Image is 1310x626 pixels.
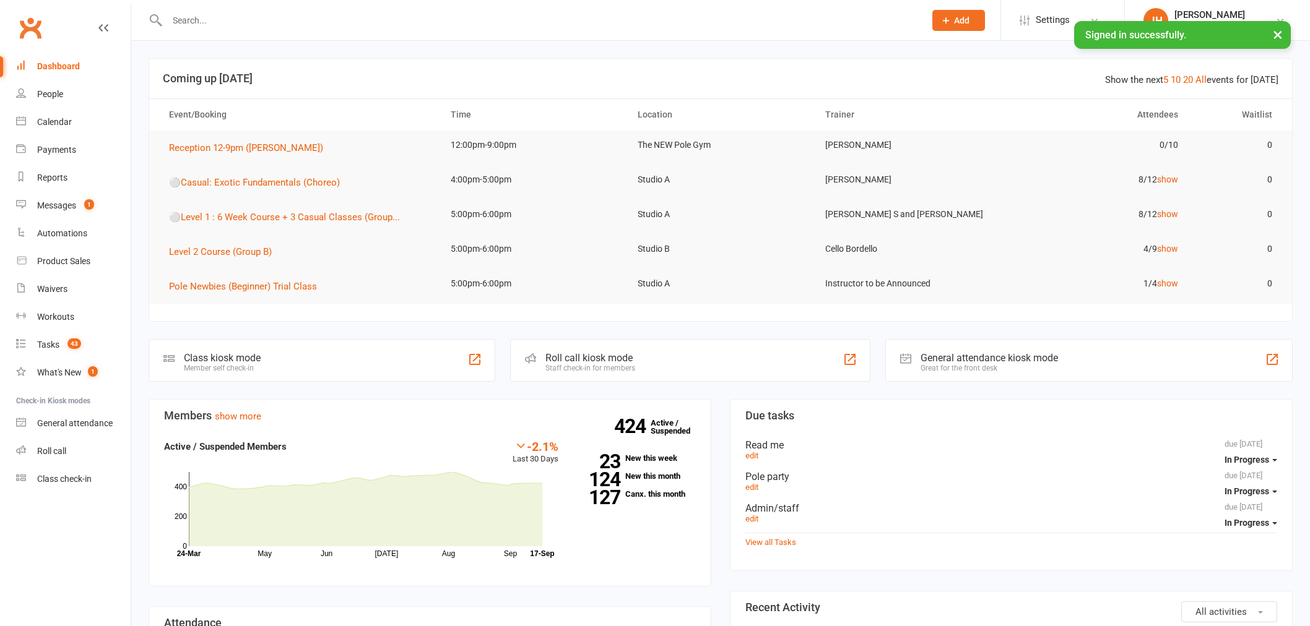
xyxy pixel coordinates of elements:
span: Pole Newbies (Beginner) Trial Class [169,281,317,292]
td: [PERSON_NAME] S and [PERSON_NAME] [814,200,1002,229]
th: Attendees [1002,99,1189,131]
div: Workouts [37,312,74,322]
td: 8/12 [1002,200,1189,229]
a: edit [745,514,758,523]
div: Messages [37,200,76,210]
td: 5:00pm-6:00pm [440,234,627,264]
div: Show the next events for [DATE] [1105,72,1278,87]
div: [PERSON_NAME] [1174,9,1245,20]
div: Member self check-in [184,364,261,372]
div: Roll call kiosk mode [545,352,635,364]
h3: Coming up [DATE] [163,72,1278,85]
div: Class kiosk mode [184,352,261,364]
a: What's New1 [16,359,131,387]
div: Dashboard [37,61,80,71]
a: 124New this month [577,472,696,480]
strong: Active / Suspended Members [164,441,287,452]
a: All [1195,74,1207,85]
div: General attendance kiosk mode [921,352,1058,364]
button: ⚪Level 1 : 6 Week Course + 3 Casual Classes (Group... [169,210,409,225]
span: Reception 12-9pm ([PERSON_NAME]) [169,142,323,153]
td: The NEW Pole Gym [627,131,814,160]
h3: Members [164,409,696,422]
div: Roll call [37,446,66,456]
td: 0/10 [1002,131,1189,160]
strong: 127 [577,488,620,507]
a: Calendar [16,108,131,136]
div: Reports [37,173,67,182]
a: show [1157,278,1178,288]
button: In Progress [1225,448,1277,471]
a: Payments [16,136,131,164]
td: 5:00pm-6:00pm [440,269,627,298]
button: In Progress [1225,480,1277,502]
span: Add [954,15,969,25]
a: Roll call [16,437,131,465]
td: Cello Bordello [814,234,1002,264]
a: 10 [1171,74,1181,85]
a: edit [745,451,758,460]
td: 0 [1189,131,1283,160]
a: 5 [1163,74,1168,85]
a: Messages 1 [16,192,131,220]
td: 1/4 [1002,269,1189,298]
td: Studio A [627,200,814,229]
td: 0 [1189,269,1283,298]
button: Pole Newbies (Beginner) Trial Class [169,279,326,294]
input: Search... [163,12,916,29]
td: 8/12 [1002,165,1189,194]
span: In Progress [1225,518,1269,528]
a: 127Canx. this month [577,490,696,498]
th: Event/Booking [158,99,440,131]
div: Staff check-in for members [545,364,635,372]
div: Tasks [37,340,59,349]
button: Level 2 Course (Group B) [169,244,280,259]
div: Great for the front desk [921,364,1058,372]
div: Last 30 Days [513,439,558,466]
div: Payments [37,145,76,155]
div: Product Sales [37,256,90,266]
div: Read me [745,439,1277,451]
td: 0 [1189,200,1283,229]
div: People [37,89,63,99]
td: 0 [1189,165,1283,194]
a: Dashboard [16,53,131,80]
div: -2.1% [513,439,558,453]
span: ⚪Casual: Exotic Fundamentals (Choreo) [169,177,340,188]
button: Add [932,10,985,31]
a: edit [745,482,758,492]
div: What's New [37,367,82,377]
a: show more [215,411,261,422]
a: Automations [16,220,131,247]
th: Trainer [814,99,1002,131]
td: Studio B [627,234,814,264]
a: Reports [16,164,131,192]
strong: 124 [577,470,620,489]
a: show [1157,174,1178,184]
a: Tasks 43 [16,331,131,359]
a: Class kiosk mode [16,465,131,493]
span: 43 [67,338,81,349]
a: 424Active / Suspended [651,409,705,444]
div: JH [1143,8,1168,33]
a: General attendance kiosk mode [16,409,131,437]
button: Reception 12-9pm ([PERSON_NAME]) [169,140,332,155]
div: The Pole Gym [1174,20,1245,32]
div: General attendance [37,418,113,428]
div: Class check-in [37,474,92,484]
div: Admin/staff [745,502,1277,514]
th: Waitlist [1189,99,1283,131]
button: × [1267,21,1289,48]
td: Instructor to be Announced [814,269,1002,298]
button: All activities [1181,601,1277,622]
td: 5:00pm-6:00pm [440,200,627,229]
td: [PERSON_NAME] [814,165,1002,194]
td: Studio A [627,269,814,298]
a: View all Tasks [745,538,796,547]
strong: 424 [614,417,651,435]
div: Waivers [37,284,67,294]
th: Time [440,99,627,131]
a: Workouts [16,303,131,331]
strong: 23 [577,452,620,471]
div: Calendar [37,117,72,127]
